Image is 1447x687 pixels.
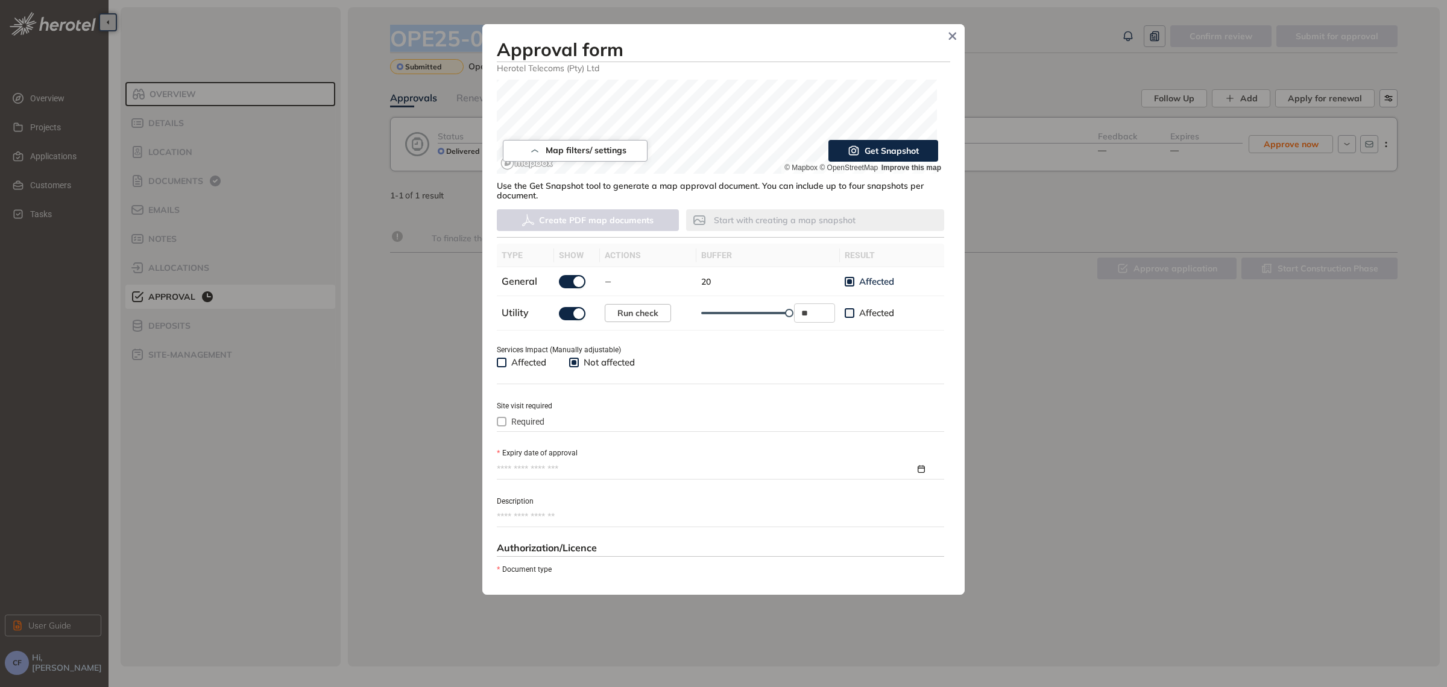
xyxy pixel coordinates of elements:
[854,276,899,288] span: Affected
[865,144,919,157] span: Get Snapshot
[944,27,962,45] button: Close
[828,140,938,162] button: Get Snapshot
[819,163,878,172] a: OpenStreetMap
[825,314,832,321] span: down
[554,244,600,267] th: show
[497,244,554,267] th: type
[497,62,950,74] span: Herotel Telecoms (Pty) Ltd
[497,344,621,356] label: Services Impact (Manually adjustable)
[821,304,834,313] span: Increase Value
[502,306,529,318] span: Utility
[617,306,658,320] span: Run check
[854,307,899,319] span: Affected
[497,463,915,476] input: Expiry date of approval
[497,39,950,60] h3: Approval form
[497,542,597,554] span: Authorization/Licence
[696,244,840,267] th: buffer
[506,356,551,369] span: Affected
[881,163,941,172] a: Improve this map
[500,156,553,170] a: Mapbox logo
[605,304,671,322] button: Run check
[497,496,534,507] label: Description
[497,564,552,575] label: Document type
[497,448,578,459] label: Expiry date of approval
[840,244,944,267] th: result
[821,313,834,322] span: Decrease Value
[579,356,640,369] span: Not affected
[506,415,549,428] span: Required
[497,400,552,412] label: Site visit required
[546,145,626,156] span: Map filters/ settings
[497,507,944,527] textarea: Description
[825,306,832,313] span: up
[502,275,537,287] span: General
[701,276,711,287] span: 20
[497,174,944,201] div: Use the Get Snapshot tool to generate a map approval document. You can include up to four snapsho...
[600,267,696,296] td: —
[600,244,696,267] th: actions
[784,163,818,172] a: Mapbox
[503,140,648,162] button: Map filters/ settings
